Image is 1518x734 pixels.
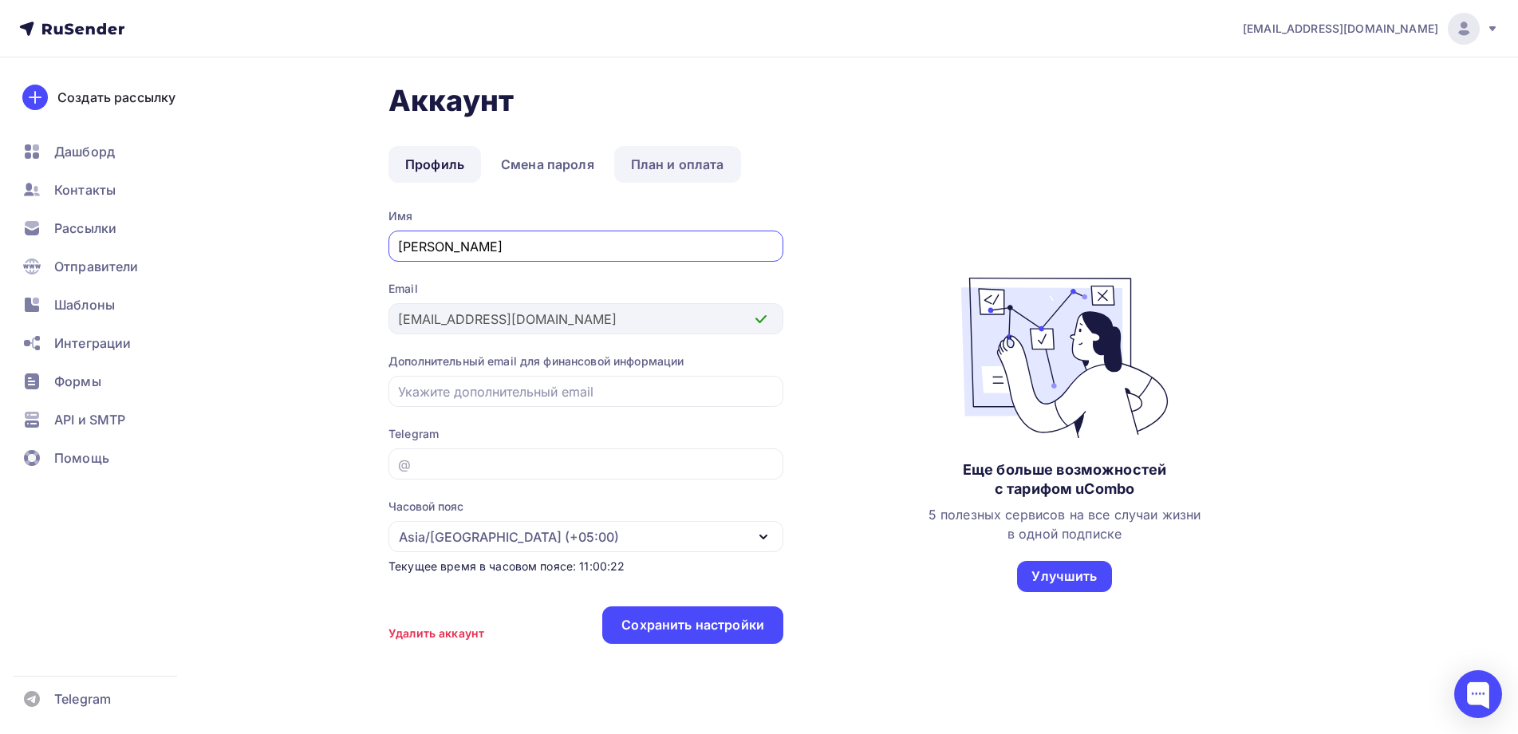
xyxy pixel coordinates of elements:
[54,333,131,353] span: Интеграции
[13,212,203,244] a: Рассылки
[388,499,783,552] button: Часовой пояс Asia/[GEOGRAPHIC_DATA] (+05:00)
[1243,13,1499,45] a: [EMAIL_ADDRESS][DOMAIN_NAME]
[388,558,783,574] div: Текущее время в часовом поясе: 11:00:22
[388,353,783,369] div: Дополнительный email для финансовой информации
[13,365,203,397] a: Формы
[13,251,203,282] a: Отправители
[929,505,1201,543] div: 5 полезных сервисов на все случаи жизни в одной подписке
[13,289,203,321] a: Шаблоны
[388,208,783,224] div: Имя
[13,136,203,168] a: Дашборд
[54,689,111,708] span: Telegram
[388,426,783,442] div: Telegram
[398,382,775,401] input: Укажите дополнительный email
[621,616,764,634] div: Сохранить настройки
[388,499,463,515] div: Часовой пояс
[13,174,203,206] a: Контакты
[398,237,775,256] input: Введите имя
[57,88,175,107] div: Создать рассылку
[388,625,484,641] div: Удалить аккаунт
[54,372,101,391] span: Формы
[399,527,619,547] div: Asia/[GEOGRAPHIC_DATA] (+05:00)
[398,455,411,474] div: @
[54,410,125,429] span: API и SMTP
[54,142,115,161] span: Дашборд
[54,295,115,314] span: Шаблоны
[54,257,139,276] span: Отправители
[1243,21,1438,37] span: [EMAIL_ADDRESS][DOMAIN_NAME]
[388,146,481,183] a: Профиль
[484,146,611,183] a: Смена пароля
[614,146,741,183] a: План и оплата
[54,448,109,468] span: Помощь
[388,83,1346,118] h1: Аккаунт
[54,219,116,238] span: Рассылки
[54,180,116,199] span: Контакты
[1031,567,1097,586] div: Улучшить
[388,281,783,297] div: Email
[963,460,1166,499] div: Еще больше возможностей с тарифом uCombo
